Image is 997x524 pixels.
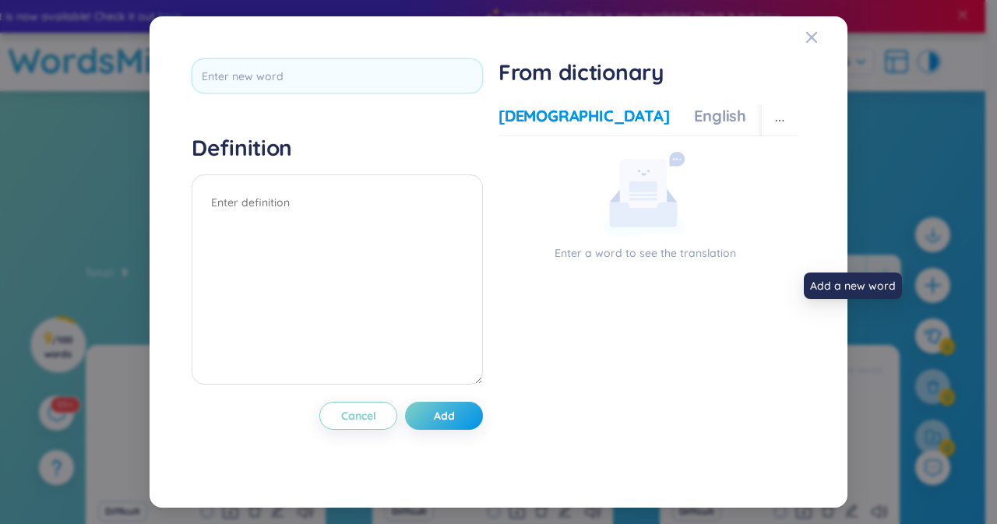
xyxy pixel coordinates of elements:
[498,244,791,262] p: Enter a word to see the translation
[434,408,455,424] span: Add
[192,134,483,162] h4: Definition
[805,16,847,58] button: Close
[762,105,798,136] button: ellipsis
[774,115,785,126] span: ellipsis
[192,58,483,93] input: Enter new word
[341,408,376,424] span: Cancel
[694,105,746,127] div: English
[498,105,669,127] div: [DEMOGRAPHIC_DATA]
[498,58,798,86] h1: From dictionary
